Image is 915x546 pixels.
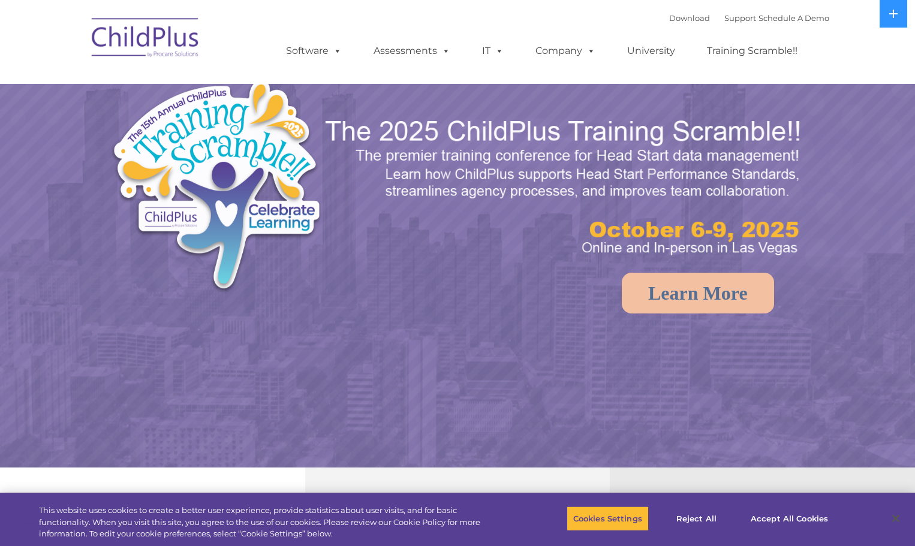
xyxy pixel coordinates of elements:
[567,506,649,531] button: Cookies Settings
[470,39,516,63] a: IT
[759,13,829,23] a: Schedule A Demo
[615,39,687,63] a: University
[362,39,462,63] a: Assessments
[274,39,354,63] a: Software
[659,506,734,531] button: Reject All
[86,10,206,70] img: ChildPlus by Procare Solutions
[883,505,909,532] button: Close
[744,506,835,531] button: Accept All Cookies
[724,13,756,23] a: Support
[695,39,809,63] a: Training Scramble!!
[523,39,607,63] a: Company
[669,13,829,23] font: |
[669,13,710,23] a: Download
[622,273,774,313] a: Learn More
[39,505,503,540] div: This website uses cookies to create a better user experience, provide statistics about user visit...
